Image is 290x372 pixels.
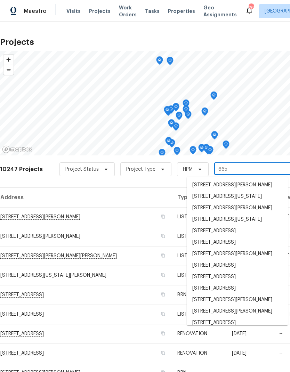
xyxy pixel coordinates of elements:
div: Map marker [203,144,210,155]
li: [STREET_ADDRESS][US_STATE] [187,214,288,225]
div: Map marker [176,112,183,122]
li: [STREET_ADDRESS][PERSON_NAME] [187,294,288,306]
div: Map marker [174,147,180,157]
div: Map marker [201,107,208,118]
div: Map marker [172,103,179,114]
span: Work Orders [119,4,137,18]
button: Copy Address [160,311,166,317]
td: LISTED [172,246,226,266]
button: Copy Address [160,330,166,337]
div: 26 [249,4,253,11]
li: [STREET_ADDRESS] [187,260,288,271]
button: Zoom out [3,65,14,75]
li: [STREET_ADDRESS] [187,283,288,294]
th: Type [172,188,226,207]
div: Map marker [223,140,229,151]
li: [STREET_ADDRESS][PERSON_NAME] [187,306,288,317]
div: Map marker [168,119,175,130]
div: Map marker [211,131,218,142]
button: Copy Address [160,272,166,278]
li: [STREET_ADDRESS][PERSON_NAME] [187,202,288,214]
td: [DATE] [226,324,274,343]
span: Geo Assignments [203,4,237,18]
div: Map marker [165,137,172,148]
div: Map marker [164,106,171,117]
button: Copy Address [160,213,166,220]
td: LISTED [172,227,226,246]
span: Visits [66,8,81,15]
div: Map marker [156,56,163,67]
td: LISTED [172,266,226,285]
div: Map marker [198,144,205,155]
li: [STREET_ADDRESS][PERSON_NAME] [187,248,288,260]
button: Copy Address [160,291,166,298]
li: [STREET_ADDRESS] [187,225,288,237]
li: [STREET_ADDRESS] [187,317,288,329]
span: Project Status [65,166,99,173]
span: Maestro [24,8,47,15]
div: Map marker [168,105,175,116]
div: Map marker [159,149,166,160]
button: Copy Address [160,252,166,259]
div: Map marker [190,146,196,157]
td: RENOVATION [172,324,226,343]
td: [DATE] [226,343,274,363]
li: [STREET_ADDRESS][US_STATE] [187,191,288,202]
div: Map marker [207,146,214,157]
td: RENOVATION [172,343,226,363]
div: Map marker [167,57,174,67]
li: [STREET_ADDRESS][PERSON_NAME] [187,179,288,191]
div: Map marker [172,122,179,133]
button: Zoom in [3,55,14,65]
td: LISTED [172,305,226,324]
a: Mapbox homepage [2,145,33,153]
span: Properties [168,8,195,15]
li: [STREET_ADDRESS] [187,237,288,248]
button: Copy Address [160,350,166,356]
div: Map marker [183,105,190,116]
td: LISTED [172,207,226,227]
div: Map marker [210,91,217,102]
li: [STREET_ADDRESS] [187,271,288,283]
span: Project Type [126,166,155,173]
td: BRN [172,285,226,305]
span: HPM [183,166,193,173]
span: Projects [89,8,111,15]
span: Tasks [145,9,160,14]
div: Map marker [183,99,190,110]
button: Copy Address [160,233,166,239]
